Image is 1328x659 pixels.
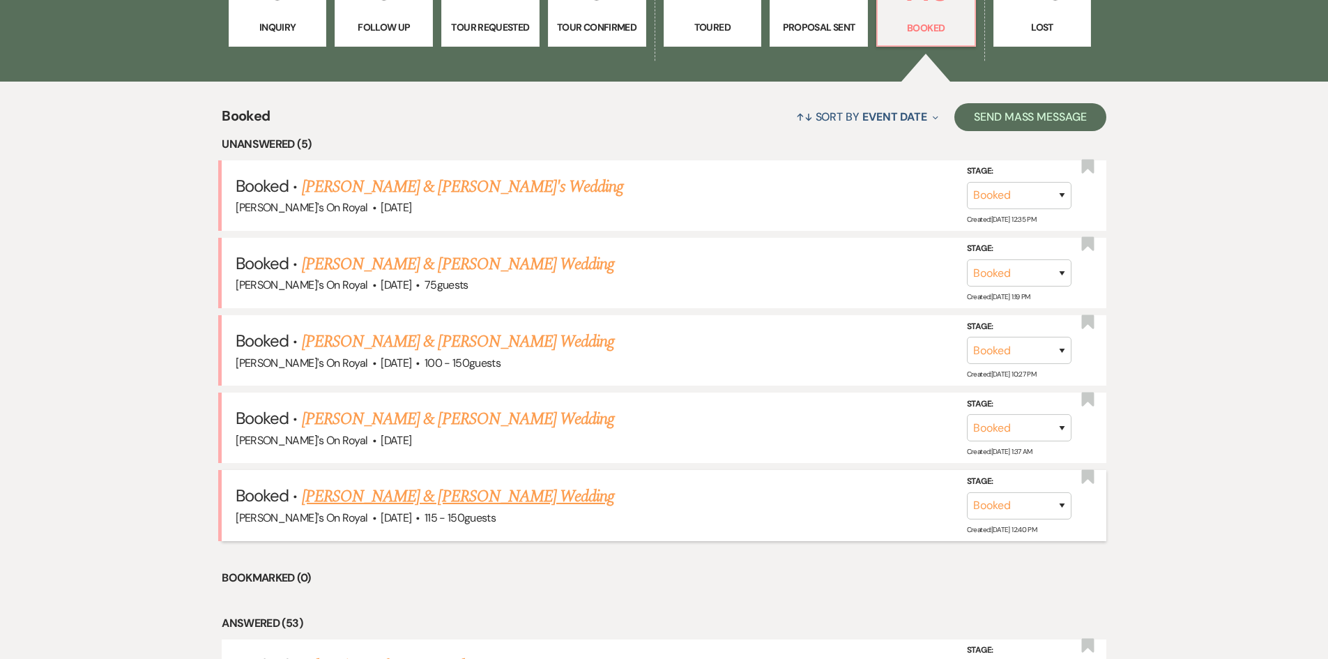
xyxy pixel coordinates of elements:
a: [PERSON_NAME] & [PERSON_NAME] Wedding [302,252,614,277]
p: Follow Up [344,20,424,35]
p: Inquiry [238,20,318,35]
label: Stage: [967,241,1071,257]
span: [DATE] [381,200,411,215]
button: Send Mass Message [954,103,1106,131]
p: Booked [886,20,966,36]
a: [PERSON_NAME] & [PERSON_NAME] Wedding [302,329,614,354]
label: Stage: [967,474,1071,490]
span: [PERSON_NAME]'s On Royal [236,200,368,215]
span: Event Date [862,109,927,124]
span: Booked [236,407,289,429]
span: [PERSON_NAME]'s On Royal [236,278,368,292]
p: Toured [673,20,753,35]
a: [PERSON_NAME] & [PERSON_NAME] Wedding [302,407,614,432]
p: Tour Confirmed [557,20,637,35]
label: Stage: [967,319,1071,335]
span: Booked [236,485,289,506]
li: Answered (53) [222,614,1106,633]
span: Created: [DATE] 10:27 PM [967,370,1036,379]
li: Bookmarked (0) [222,569,1106,587]
p: Tour Requested [450,20,531,35]
span: [PERSON_NAME]'s On Royal [236,356,368,370]
span: Created: [DATE] 1:19 PM [967,292,1030,301]
span: [DATE] [381,433,411,448]
span: 115 - 150 guests [425,510,496,525]
a: [PERSON_NAME] & [PERSON_NAME]'s Wedding [302,174,624,199]
span: Created: [DATE] 12:35 PM [967,215,1036,224]
a: [PERSON_NAME] & [PERSON_NAME] Wedding [302,484,614,509]
span: 75 guests [425,278,468,292]
p: Lost [1002,20,1083,35]
span: Booked [236,330,289,351]
span: ↑↓ [796,109,813,124]
p: Proposal Sent [779,20,859,35]
span: Created: [DATE] 12:40 PM [967,525,1037,534]
span: 100 - 150 guests [425,356,501,370]
li: Unanswered (5) [222,135,1106,153]
span: Booked [236,252,289,274]
label: Stage: [967,397,1071,412]
label: Stage: [967,164,1071,179]
span: Booked [236,175,289,197]
label: Stage: [967,643,1071,658]
span: [PERSON_NAME]'s On Royal [236,510,368,525]
span: [PERSON_NAME]'s On Royal [236,433,368,448]
span: Booked [222,105,270,135]
span: [DATE] [381,510,411,525]
span: Created: [DATE] 1:37 AM [967,447,1032,456]
span: [DATE] [381,356,411,370]
button: Sort By Event Date [791,98,944,135]
span: [DATE] [381,278,411,292]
